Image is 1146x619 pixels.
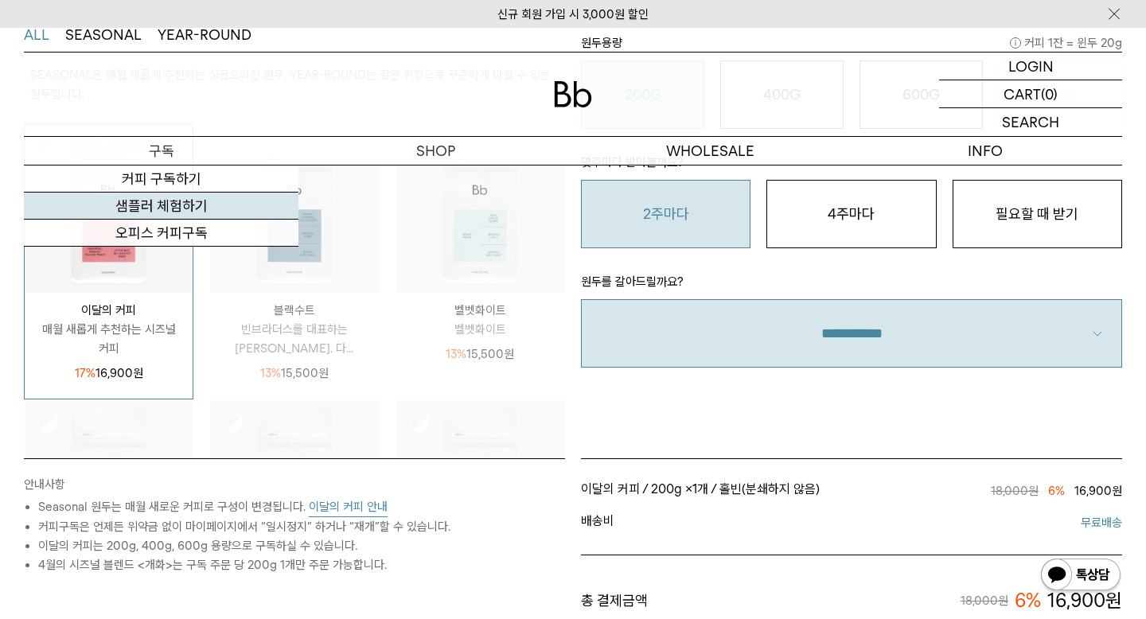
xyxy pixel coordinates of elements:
[642,481,648,496] span: /
[651,481,682,496] span: 200g
[24,475,565,497] p: 안내사항
[396,400,564,568] img: 상품이미지
[939,80,1122,108] a: CART (0)
[298,137,573,165] a: SHOP
[260,364,329,383] p: 15,500
[1074,484,1122,498] span: 16,900원
[210,400,378,568] img: 상품이미지
[1047,587,1122,614] span: 16,900원
[685,481,708,496] span: ×
[24,137,298,165] a: 구독
[1002,108,1059,136] p: SEARCH
[939,53,1122,80] a: LOGIN
[1015,587,1041,614] span: 6%
[446,345,514,364] p: 15,500
[581,180,750,248] button: 2주마다
[75,366,95,380] span: 17%
[581,513,852,532] span: 배송비
[692,481,708,496] span: 1개
[1004,80,1041,107] p: CART
[1039,557,1122,595] img: 카카오톡 채널 1:1 채팅 버튼
[961,591,1008,610] span: 18,000원
[446,347,466,361] span: 13%
[1048,484,1065,498] span: 6%
[581,587,648,614] span: 총 결제금액
[133,366,143,380] span: 원
[38,497,565,517] li: Seasonal 원두는 매월 새로운 커피로 구성이 변경됩니다.
[38,517,565,536] li: 커피구독은 언제든 위약금 없이 마이페이지에서 “일시정지” 하거나 “재개”할 수 있습니다.
[719,481,820,496] span: 홀빈(분쇄하지 않음)
[38,555,565,574] li: 4월의 시즈널 블렌드 <개화>는 구독 주문 당 200g 1개만 주문 가능합니다.
[396,125,564,293] img: 상품이미지
[38,536,565,555] li: 이달의 커피는 200g, 400g, 600g 용량으로 구독하실 수 있습니다.
[711,481,716,496] span: /
[24,220,298,247] a: 오피스 커피구독
[852,513,1122,532] span: 무료배송
[554,81,592,107] img: 로고
[581,272,1122,299] p: 원두를 갈아드릴까요?
[1041,80,1058,107] p: (0)
[848,137,1122,165] p: INFO
[210,320,378,358] p: 빈브라더스를 대표하는 [PERSON_NAME]. 다...
[25,301,193,320] p: 이달의 커피
[1008,53,1054,80] p: LOGIN
[766,180,936,248] button: 4주마다
[24,165,298,193] a: 커피 구독하기
[210,301,378,320] p: 블랙수트
[25,400,193,568] img: 상품이미지
[497,7,649,21] a: 신규 회원 가입 시 3,000원 할인
[75,364,143,383] p: 16,900
[318,366,329,380] span: 원
[24,193,298,220] a: 샘플러 체험하기
[991,484,1039,498] span: 18,000원
[25,320,193,358] p: 매월 새롭게 추천하는 시즈널 커피
[581,153,1122,180] p: 몇주마다 받아볼까요?
[309,497,388,517] button: 이달의 커피 안내
[573,137,848,165] p: WHOLESALE
[396,320,564,339] p: 벨벳화이트
[953,180,1122,248] button: 필요할 때 받기
[504,347,514,361] span: 원
[396,301,564,320] p: 벨벳화이트
[260,366,281,380] span: 13%
[581,481,640,496] span: 이달의 커피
